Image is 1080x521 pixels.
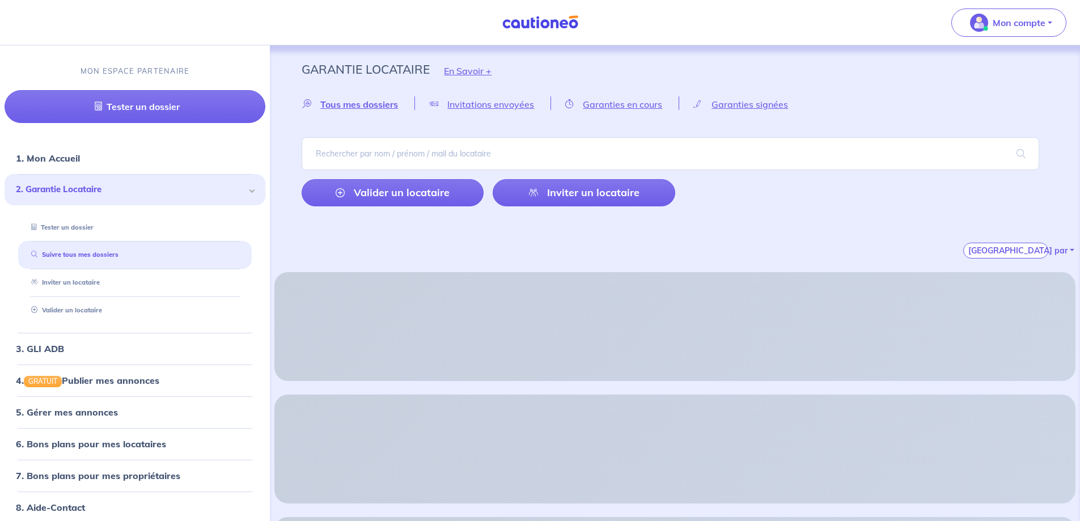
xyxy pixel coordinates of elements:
[5,174,265,205] div: 2. Garantie Locataire
[16,470,180,481] a: 7. Bons plans pour mes propriétaires
[302,59,430,79] p: Garantie Locataire
[5,369,265,392] div: 4.GRATUITPublier mes annonces
[447,99,534,110] span: Invitations envoyées
[302,179,484,206] a: Valider un locataire
[5,433,265,455] div: 6. Bons plans pour mes locataires
[993,16,1045,29] p: Mon compte
[5,401,265,423] div: 5. Gérer mes annonces
[27,223,94,231] a: Tester un dossier
[711,99,788,110] span: Garanties signées
[16,183,245,196] span: 2. Garantie Locataire
[1003,138,1039,170] span: search
[16,406,118,418] a: 5. Gérer mes annonces
[302,99,414,109] a: Tous mes dossiers
[16,375,159,386] a: 4.GRATUITPublier mes annonces
[551,99,679,109] a: Garanties en cours
[302,137,1039,170] input: Rechercher par nom / prénom / mail du locataire
[27,278,100,286] a: Inviter un locataire
[430,54,506,87] button: En Savoir +
[81,66,190,77] p: MON ESPACE PARTENAIRE
[18,273,252,292] div: Inviter un locataire
[18,301,252,320] div: Valider un locataire
[5,464,265,487] div: 7. Bons plans pour mes propriétaires
[320,99,398,110] span: Tous mes dossiers
[493,179,675,206] a: Inviter un locataire
[27,306,102,314] a: Valider un locataire
[963,243,1048,259] button: [GEOGRAPHIC_DATA] par
[498,15,583,29] img: Cautioneo
[18,245,252,264] div: Suivre tous mes dossiers
[970,14,988,32] img: illu_account_valid_menu.svg
[5,496,265,519] div: 8. Aide-Contact
[5,90,265,123] a: Tester un dossier
[16,502,85,513] a: 8. Aide-Contact
[415,99,550,109] a: Invitations envoyées
[583,99,662,110] span: Garanties en cours
[16,438,166,450] a: 6. Bons plans pour mes locataires
[16,343,64,354] a: 3. GLI ADB
[679,99,804,109] a: Garanties signées
[16,153,80,164] a: 1. Mon Accueil
[18,218,252,237] div: Tester un dossier
[5,337,265,360] div: 3. GLI ADB
[27,251,118,259] a: Suivre tous mes dossiers
[5,147,265,170] div: 1. Mon Accueil
[951,9,1066,37] button: illu_account_valid_menu.svgMon compte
